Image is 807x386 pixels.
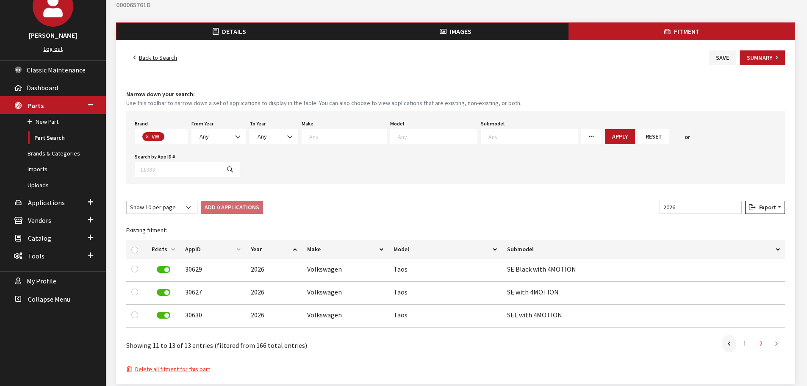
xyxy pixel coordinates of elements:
th: AppID: activate to sort column ascending [180,240,246,259]
td: 2026 [246,305,302,328]
textarea: Search [398,133,477,140]
td: Volkswagen [302,282,388,305]
td: Taos [388,282,502,305]
span: Details [222,27,246,36]
button: Summary [740,50,785,65]
td: 30629 [180,259,246,282]
span: Classic Maintenance [27,66,86,74]
label: Brand [135,120,148,128]
td: Volkswagen [302,259,388,282]
h4: Narrow down your search: [126,90,785,99]
button: Remove item [142,132,151,141]
span: Any [191,129,246,144]
td: SE with 4MOTION [502,282,785,305]
td: Taos [388,259,502,282]
h3: [PERSON_NAME] [8,30,97,40]
span: or [685,133,690,142]
label: Submodel [481,120,505,128]
button: Delete all fitment for this part [126,364,211,374]
small: Use this toolbar to narrow down a set of applications to display in the table. You can also choos... [126,99,785,108]
td: Volkswagen [302,305,388,328]
label: Remove Application [157,266,170,273]
button: Save [709,50,736,65]
label: Model [390,120,404,128]
td: 30627 [180,282,246,305]
a: 1 [737,335,752,352]
span: Any [255,132,293,141]
li: VW [142,132,164,141]
button: Apply [605,129,635,144]
span: Applications [28,198,65,207]
td: SEL with 4MOTION [502,305,785,328]
span: Any [200,133,209,140]
span: Catalog [28,234,51,242]
button: Images [343,23,569,40]
caption: Existing fitment: [126,221,785,240]
th: Model: activate to sort column ascending [388,240,502,259]
input: Filter table results [660,201,742,214]
textarea: Search [309,133,386,140]
input: 11393 [135,162,220,177]
a: Back to Search [126,50,184,65]
span: Images [450,27,471,36]
button: Fitment [569,23,795,40]
label: From Year [191,120,214,128]
td: 2026 [246,259,302,282]
span: Fitment [674,27,700,36]
span: VW [151,133,161,140]
a: Log out [44,45,63,53]
span: Vendors [28,216,51,225]
button: Reset [638,129,669,144]
span: Any [258,133,267,140]
button: Details [116,23,343,40]
th: Submodel: activate to sort column ascending [502,240,785,259]
span: × [146,133,149,140]
textarea: Search [166,133,171,141]
div: Showing 11 to 13 of 13 entries (filtered from 166 total entries) [126,334,395,350]
td: 2026 [246,282,302,305]
th: Year: activate to sort column ascending [246,240,302,259]
span: Dashboard [27,83,58,92]
span: My Profile [27,277,56,286]
td: SE Black with 4MOTION [502,259,785,282]
label: To Year [250,120,266,128]
button: Export [745,201,785,214]
span: Tools [28,252,44,260]
span: Any [250,129,298,144]
td: Taos [388,305,502,328]
th: Make: activate to sort column ascending [302,240,388,259]
span: Export [756,203,776,211]
label: Make [302,120,313,128]
td: 30630 [180,305,246,328]
textarea: Search [488,133,577,140]
label: Search by App ID # [135,153,175,161]
a: 2 [753,335,768,352]
label: Remove Application [157,312,170,319]
label: Remove Application [157,289,170,296]
span: Parts [28,101,44,110]
th: Exists: activate to sort column ascending [147,240,180,259]
span: Collapse Menu [28,295,70,303]
span: Any [197,132,241,141]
